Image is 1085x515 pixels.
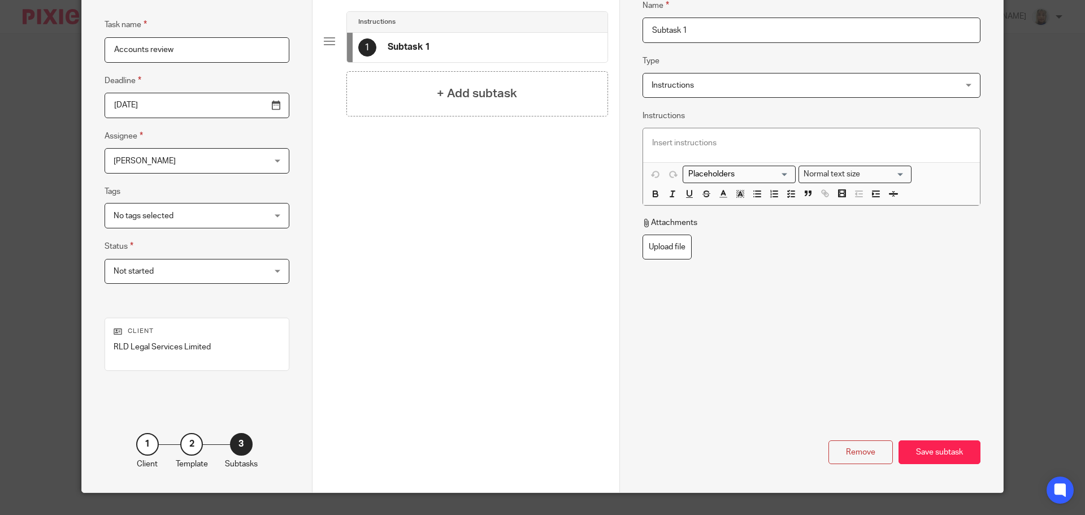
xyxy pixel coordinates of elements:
span: No tags selected [114,212,173,220]
label: Status [105,240,133,253]
label: Tags [105,186,120,197]
div: 3 [230,433,253,456]
p: Subtasks [225,458,258,470]
p: RLD Legal Services Limited [114,341,280,353]
label: Assignee [105,129,143,142]
h4: Subtask 1 [388,41,430,53]
span: Instructions [652,81,694,89]
div: Remove [828,440,893,465]
label: Deadline [105,74,141,87]
input: Task name [105,37,289,63]
p: Attachments [643,217,697,228]
p: Template [176,458,208,470]
span: Not started [114,267,154,275]
div: 1 [136,433,159,456]
div: Placeholders [683,166,796,183]
div: Search for option [798,166,912,183]
label: Task name [105,18,147,31]
span: Normal text size [801,168,863,180]
p: Client [137,458,158,470]
input: Search for option [864,168,905,180]
div: 2 [180,433,203,456]
label: Upload file [643,235,692,260]
label: Type [643,55,659,67]
h4: Instructions [358,18,396,27]
div: Text styles [798,166,912,183]
input: Search for option [684,168,789,180]
p: Client [114,327,280,336]
span: [PERSON_NAME] [114,157,176,165]
label: Instructions [643,110,685,122]
div: Save subtask [899,440,980,465]
div: Search for option [683,166,796,183]
input: Use the arrow keys to pick a date [105,93,289,118]
div: 1 [358,38,376,57]
h4: + Add subtask [437,85,517,102]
